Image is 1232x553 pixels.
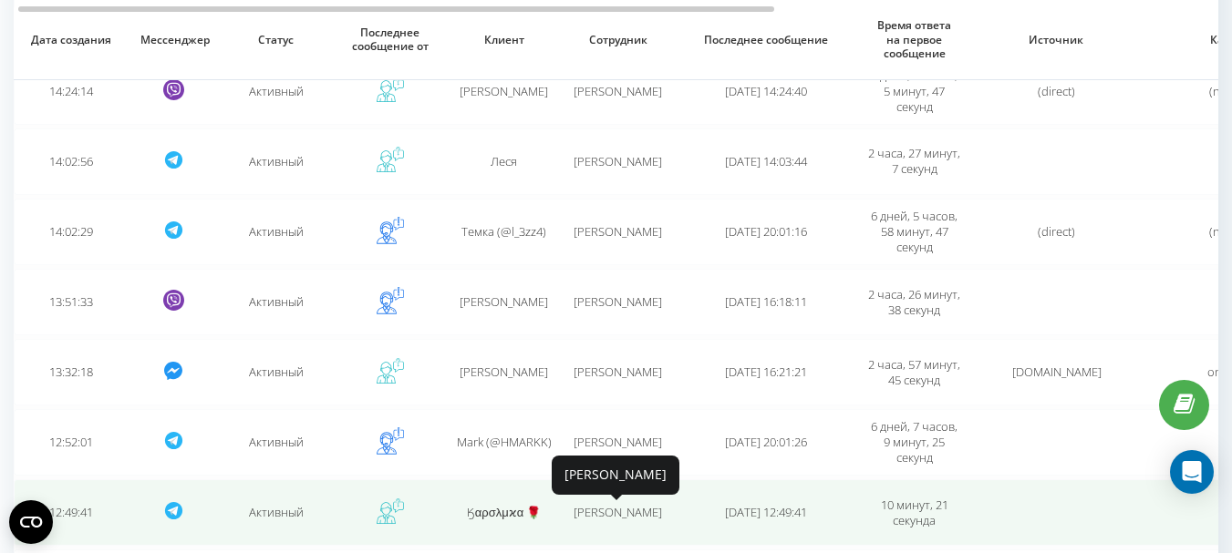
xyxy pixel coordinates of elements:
span: [DATE] 20:01:26 [725,434,807,450]
td: Активный [219,339,333,405]
span: Дата создания [27,33,114,47]
span: [PERSON_NAME] [574,83,662,99]
td: Активный [219,479,333,546]
span: (direct) [1038,83,1075,99]
td: 6 дней, 7 часов, 9 минут, 25 секунд [857,409,971,476]
td: Активный [219,269,333,335]
svg: Viber [163,79,184,100]
td: 14:02:56 [14,128,128,195]
span: [DATE] 16:21:21 [725,364,807,380]
span: Источник [988,33,1124,47]
span: [DATE] 16:18:11 [725,293,807,310]
span: Мессенджер [140,33,206,47]
span: [DATE] 14:24:40 [725,83,807,99]
span: [PERSON_NAME] [574,364,662,380]
span: (direct) [1038,223,1075,240]
span: [PERSON_NAME] [460,293,548,310]
span: [PERSON_NAME] [574,223,662,240]
td: Активный [219,409,333,476]
td: 14:24:14 [14,58,128,125]
span: [PERSON_NAME] [460,364,548,380]
span: [DOMAIN_NAME] [1012,364,1102,380]
td: 2 часа, 26 минут, 38 секунд [857,269,971,335]
span: Леся [491,153,517,169]
span: [PERSON_NAME] [574,504,662,520]
span: [PERSON_NAME] [460,83,548,99]
td: Активный [219,128,333,195]
span: Mark (@HMARKK) [457,434,552,450]
span: Последнее сообщение [692,33,840,47]
button: Open CMP widget [9,500,53,544]
div: Open Intercom Messenger [1170,450,1214,494]
span: [PERSON_NAME] [574,293,662,310]
td: Активный [219,199,333,265]
span: Клиент [461,33,547,47]
span: [DATE] 20:01:16 [725,223,807,240]
td: 6 дней, 5 часов, 58 минут, 47 секунд [857,199,971,265]
span: [PERSON_NAME] [574,434,662,450]
span: Сотрудник [575,33,661,47]
td: 2 часа, 27 минут, 7 секунд [857,128,971,195]
td: 14:02:29 [14,199,128,265]
span: Темка (@l_3zz4) [461,223,546,240]
span: [PERSON_NAME] [574,153,662,169]
td: 12:52:01 [14,409,128,476]
span: Последнее сообщение от [347,26,433,54]
span: Время ответа на первое сообщение [871,18,958,61]
td: Активный [219,58,333,125]
td: 13:32:18 [14,339,128,405]
td: 10 минут, 21 секунда [857,479,971,546]
div: [PERSON_NAME] [564,466,667,484]
td: 12:49:41 [14,479,128,546]
span: Ӄαρσλμϰα 🌹 [467,504,541,520]
span: [DATE] 14:03:44 [725,153,807,169]
td: 6 дней, 6 часов, 5 минут, 47 секунд [857,58,971,125]
td: 13:51:33 [14,269,128,335]
svg: Viber [163,290,184,311]
span: Статус [233,33,319,47]
span: [DATE] 12:49:41 [725,504,807,520]
td: 2 часа, 57 минут, 45 секунд [857,339,971,405]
